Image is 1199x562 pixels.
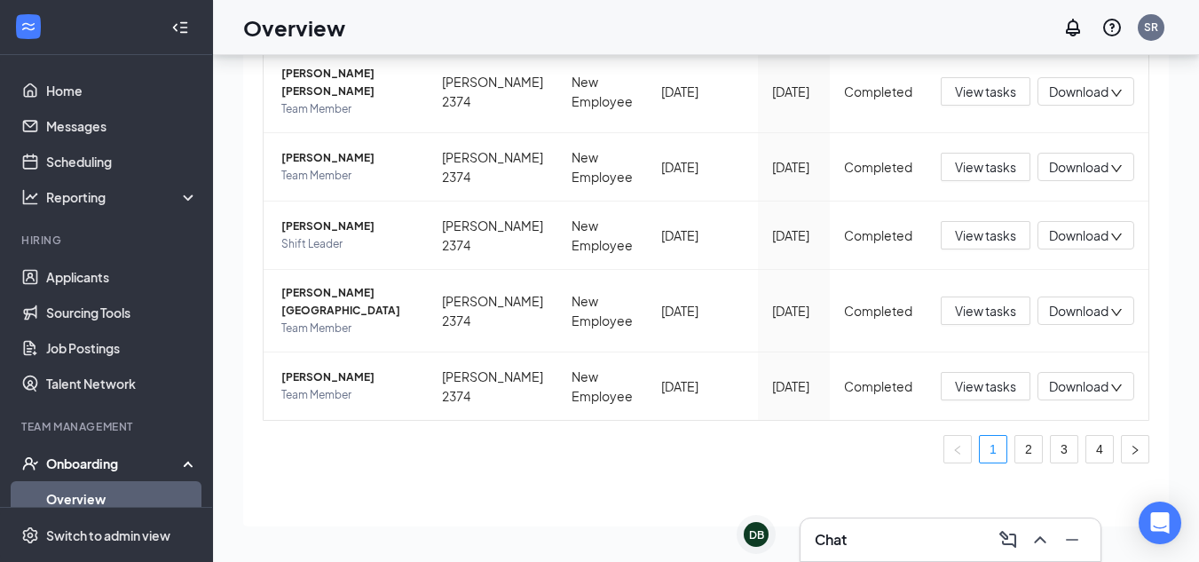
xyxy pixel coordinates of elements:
[994,526,1022,554] button: ComposeMessage
[428,202,557,270] td: [PERSON_NAME] 2374
[1049,377,1108,396] span: Download
[1051,436,1077,463] a: 3
[943,435,972,463] li: Previous Page
[1058,526,1086,554] button: Minimize
[980,436,1006,463] a: 1
[428,352,557,420] td: [PERSON_NAME] 2374
[661,226,744,245] div: [DATE]
[557,270,647,352] td: New Employee
[1085,435,1114,463] li: 4
[46,188,199,206] div: Reporting
[941,221,1030,249] button: View tasks
[661,376,744,396] div: [DATE]
[281,149,414,167] span: [PERSON_NAME]
[979,435,1007,463] li: 1
[772,157,816,177] div: [DATE]
[21,455,39,472] svg: UserCheck
[772,301,816,321] div: [DATE]
[1014,435,1043,463] li: 2
[46,366,198,401] a: Talent Network
[1139,502,1181,544] div: Open Intercom Messenger
[281,65,414,100] span: [PERSON_NAME] [PERSON_NAME]
[1026,526,1054,554] button: ChevronUp
[20,18,37,36] svg: WorkstreamLogo
[1110,306,1123,319] span: down
[998,529,1019,550] svg: ComposeMessage
[1050,435,1078,463] li: 3
[281,386,414,404] span: Team Member
[281,218,414,235] span: [PERSON_NAME]
[844,157,912,177] div: Completed
[844,301,912,321] div: Completed
[1144,20,1158,35] div: SR
[21,188,39,206] svg: Analysis
[772,226,816,245] div: [DATE]
[1130,445,1140,455] span: right
[943,435,972,463] button: left
[557,352,647,420] td: New Employee
[1061,529,1083,550] svg: Minimize
[1049,158,1108,177] span: Download
[46,481,198,517] a: Overview
[46,259,198,295] a: Applicants
[661,301,744,321] div: [DATE]
[46,108,198,144] a: Messages
[1110,87,1123,99] span: down
[281,235,414,253] span: Shift Leader
[844,82,912,101] div: Completed
[1049,83,1108,101] span: Download
[1110,382,1123,394] span: down
[1110,162,1123,175] span: down
[941,372,1030,400] button: View tasks
[46,295,198,330] a: Sourcing Tools
[46,330,198,366] a: Job Postings
[941,153,1030,181] button: View tasks
[1101,17,1123,38] svg: QuestionInfo
[1086,436,1113,463] a: 4
[281,368,414,386] span: [PERSON_NAME]
[772,376,816,396] div: [DATE]
[1062,17,1084,38] svg: Notifications
[428,133,557,202] td: [PERSON_NAME] 2374
[952,445,963,455] span: left
[772,82,816,101] div: [DATE]
[661,82,744,101] div: [DATE]
[21,233,194,248] div: Hiring
[844,376,912,396] div: Completed
[1049,226,1108,245] span: Download
[46,144,198,179] a: Scheduling
[21,419,194,434] div: Team Management
[1029,529,1051,550] svg: ChevronUp
[46,73,198,108] a: Home
[1121,435,1149,463] button: right
[1121,435,1149,463] li: Next Page
[1049,302,1108,321] span: Download
[815,530,847,550] h3: Chat
[1015,436,1042,463] a: 2
[281,100,414,118] span: Team Member
[955,157,1016,177] span: View tasks
[941,77,1030,106] button: View tasks
[844,226,912,245] div: Completed
[557,133,647,202] td: New Employee
[46,455,183,472] div: Onboarding
[557,51,647,133] td: New Employee
[428,51,557,133] td: [PERSON_NAME] 2374
[955,82,1016,101] span: View tasks
[749,527,764,542] div: DB
[557,202,647,270] td: New Employee
[281,284,414,320] span: [PERSON_NAME][GEOGRAPHIC_DATA]
[281,320,414,337] span: Team Member
[243,12,345,43] h1: Overview
[955,226,1016,245] span: View tasks
[46,526,170,544] div: Switch to admin view
[171,19,189,36] svg: Collapse
[21,526,39,544] svg: Settings
[941,297,1030,325] button: View tasks
[281,167,414,185] span: Team Member
[955,301,1016,321] span: View tasks
[428,270,557,352] td: [PERSON_NAME] 2374
[661,157,744,177] div: [DATE]
[955,376,1016,396] span: View tasks
[1110,231,1123,243] span: down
